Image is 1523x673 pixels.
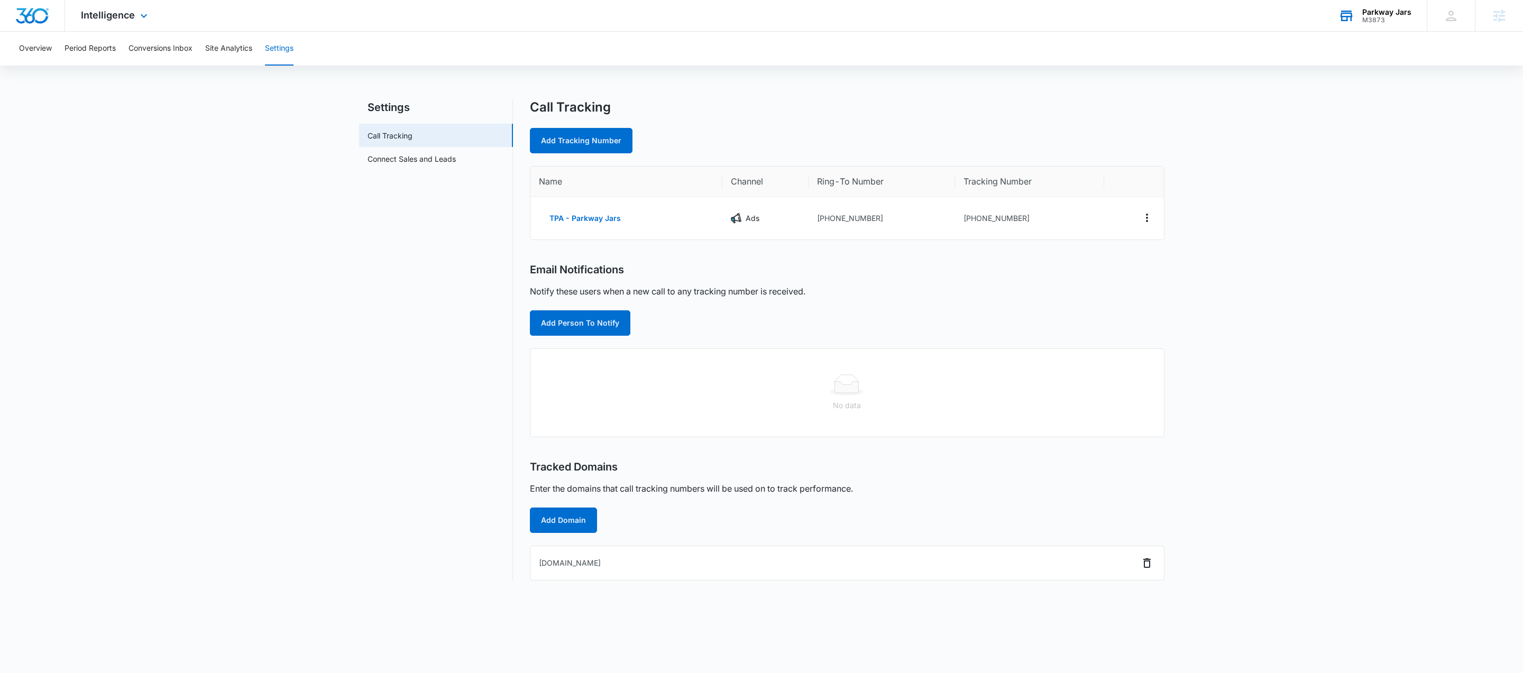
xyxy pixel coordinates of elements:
[809,197,955,239] td: [PHONE_NUMBER]
[809,167,955,197] th: Ring-To Number
[530,546,974,580] td: [DOMAIN_NAME]
[1139,555,1155,571] button: Delete
[19,32,52,66] button: Overview
[205,32,252,66] button: Site Analytics
[1362,16,1411,24] div: account id
[129,32,192,66] button: Conversions Inbox
[81,10,135,21] span: Intelligence
[539,206,631,231] button: TPA - Parkway Jars
[368,130,412,141] a: Call Tracking
[530,263,624,276] h2: Email Notifications
[731,213,741,224] img: Ads
[539,400,1155,411] div: No data
[530,128,632,153] a: Add Tracking Number
[368,153,456,164] a: Connect Sales and Leads
[955,167,1104,197] th: Tracking Number
[722,167,809,197] th: Channel
[530,482,853,495] p: Enter the domains that call tracking numbers will be used on to track performance.
[530,167,722,197] th: Name
[530,310,630,336] button: Add Person To Notify
[1139,209,1155,226] button: Actions
[530,460,618,474] h2: Tracked Domains
[530,285,805,298] p: Notify these users when a new call to any tracking number is received.
[530,99,611,115] h1: Call Tracking
[359,99,513,115] h2: Settings
[746,213,759,224] p: Ads
[955,197,1104,239] td: [PHONE_NUMBER]
[530,508,597,533] button: Add Domain
[65,32,116,66] button: Period Reports
[265,32,293,66] button: Settings
[1362,8,1411,16] div: account name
